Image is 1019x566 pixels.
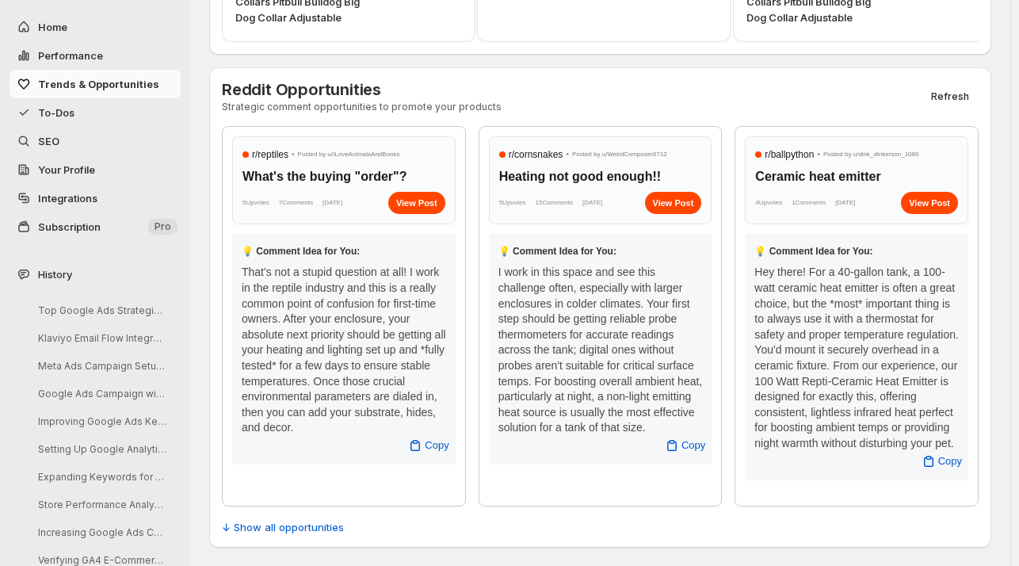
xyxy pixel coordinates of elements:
span: r/ reptiles [252,147,288,163]
button: Copy [655,433,715,458]
span: Trends & Opportunities [38,78,159,90]
button: Google Ads Campaign with Shopify Product [25,381,176,406]
span: • [292,147,295,163]
span: 5 Upvotes [499,195,526,211]
span: Pro [155,220,171,233]
a: Integrations [10,184,181,212]
button: Expanding Keywords for Niche Google Ads [25,465,176,489]
span: Subscription [38,220,101,233]
span: 4 Upvotes [755,195,782,211]
button: Copy [911,449,971,474]
button: Meta Ads Campaign Setup from Shopify [25,354,176,378]
span: r/ cornsnakes [509,147,563,163]
span: ↓ Show all opportunities [222,519,344,535]
a: View Post [645,192,702,214]
span: Home [38,21,67,33]
span: • [566,147,569,163]
span: 7 Comments [279,195,313,211]
span: r/ ballpython [765,147,814,163]
button: Top Google Ads Strategies in Pet Supplies [25,298,176,323]
span: [DATE] [835,195,855,211]
button: ↓ Show all opportunities [212,514,353,540]
span: 1 Comments [792,195,826,211]
button: Trends & Opportunities [10,70,181,98]
div: Hey there! For a 40-gallon tank, a 100-watt ceramic heat emitter is often a great choice, but the... [754,265,959,451]
h3: What's the buying "order"? [242,169,445,185]
span: Copy [938,453,962,469]
span: Integrations [38,192,97,205]
button: Increasing Google Ads Campaign Budget [25,520,176,545]
button: Subscription [10,212,181,241]
span: [DATE] [322,195,342,211]
h3: Ceramic heat emitter [755,169,958,185]
div: I work in this space and see this challenge often, especially with larger enclosures in colder cl... [498,265,703,436]
span: Posted by u/ dink_dinkerson_1080 [823,147,919,163]
a: Your Profile [10,155,181,184]
a: SEO [10,127,181,155]
div: That's not a stupid question at all! I work in the reptile industry and this is a really common p... [242,265,446,436]
span: Performance [38,49,103,62]
button: Improving Google Ads Keyword Strategy [25,409,176,434]
span: To-Dos [38,106,74,119]
h3: Reddit Opportunities [222,80,502,99]
button: To-Dos [10,98,181,127]
button: Refresh [922,86,979,108]
span: 5 Upvotes [242,195,269,211]
a: View Post [388,192,445,214]
span: 💡 Comment Idea for You: [242,246,360,257]
span: 💡 Comment Idea for You: [498,246,616,257]
button: Copy [398,433,458,458]
button: Klaviyo Email Flow Integration Issues [25,326,176,350]
span: Posted by u/ ILoveAnimalsAndBooks [298,147,400,163]
span: Your Profile [38,163,95,176]
span: [DATE] [582,195,602,211]
span: History [38,266,72,282]
span: Copy [681,438,705,453]
button: Home [10,13,181,41]
span: Copy [425,438,448,453]
span: 💡 Comment Idea for You: [754,246,872,257]
span: Posted by u/ WeirdComposer6712 [572,147,667,163]
h3: Heating not good enough!! [499,169,702,185]
button: Store Performance Analysis and Recommendations [25,492,176,517]
button: Setting Up Google Analytics Goals [25,437,176,461]
span: 15 Comments [535,195,573,211]
span: Refresh [931,90,969,103]
span: • [817,147,820,163]
p: Strategic comment opportunities to promote your products [222,101,502,113]
span: SEO [38,135,59,147]
a: View Post [901,192,958,214]
button: Performance [10,41,181,70]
